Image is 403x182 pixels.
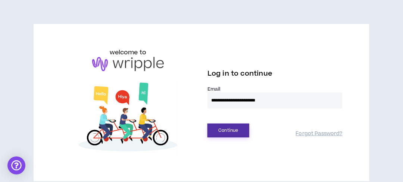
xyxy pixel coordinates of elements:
[7,157,25,175] div: Open Intercom Messenger
[207,69,272,78] span: Log in to continue
[110,48,147,57] h6: welcome to
[92,57,164,71] img: logo-brand.png
[60,79,196,158] img: Welcome to Wripple
[207,86,343,92] label: Email
[296,130,343,137] a: Forgot Password?
[207,124,249,137] button: Continue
